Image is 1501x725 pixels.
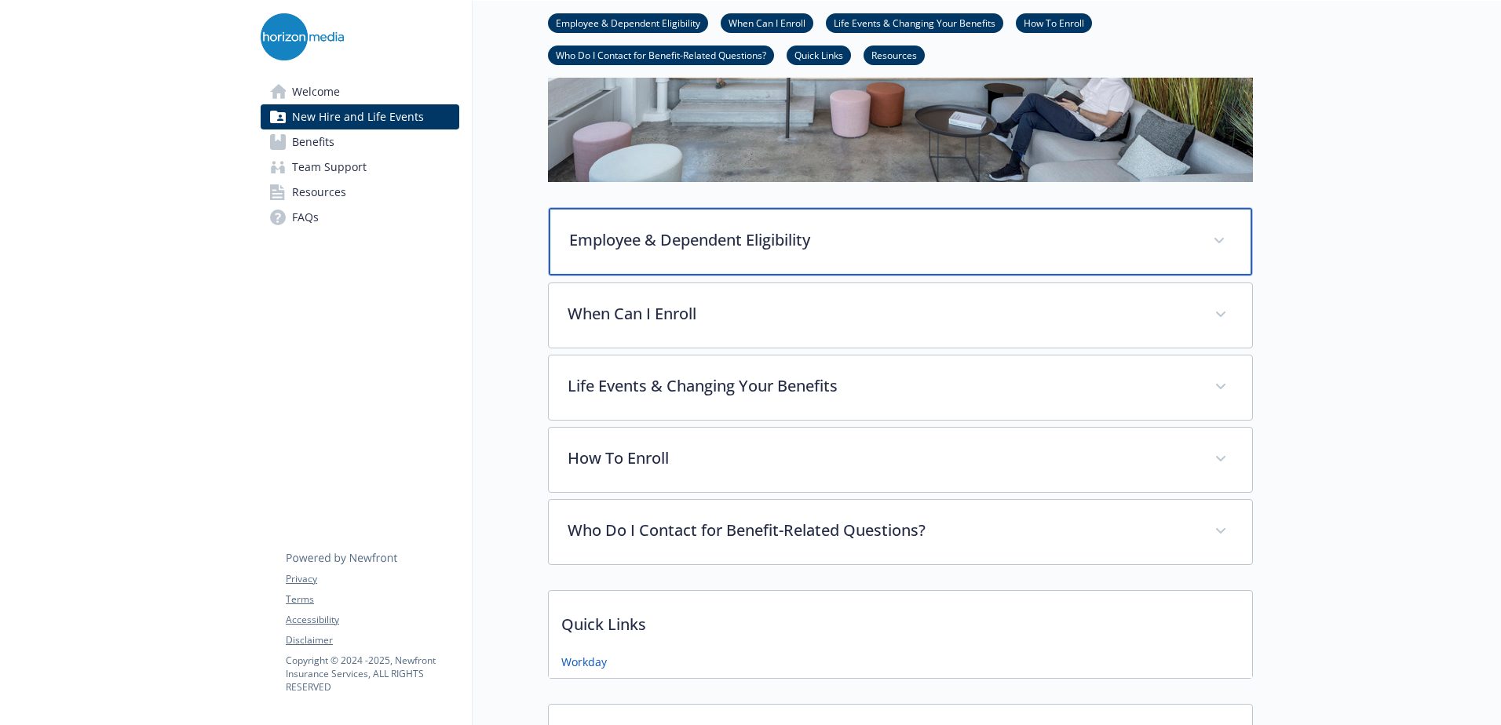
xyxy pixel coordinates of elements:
div: Life Events & Changing Your Benefits [549,355,1252,420]
span: Resources [292,180,346,205]
a: Who Do I Contact for Benefit-Related Questions? [548,47,774,62]
a: New Hire and Life Events [261,104,459,129]
a: Life Events & Changing Your Benefits [826,15,1003,30]
a: Workday [561,654,607,670]
span: Team Support [292,155,367,180]
a: Team Support [261,155,459,180]
a: Quick Links [787,47,851,62]
a: Accessibility [286,613,458,627]
a: Terms [286,592,458,607]
a: Employee & Dependent Eligibility [548,15,708,30]
div: Who Do I Contact for Benefit-Related Questions? [549,500,1252,564]
p: Who Do I Contact for Benefit-Related Questions? [568,519,1196,542]
p: How To Enroll [568,446,1196,470]
a: Welcome [261,79,459,104]
div: Employee & Dependent Eligibility [549,208,1252,275]
a: Benefits [261,129,459,155]
p: Life Events & Changing Your Benefits [568,374,1196,398]
span: Welcome [292,79,340,104]
a: Privacy [286,572,458,586]
p: When Can I Enroll [568,302,1196,326]
a: Disclaimer [286,633,458,647]
p: Employee & Dependent Eligibility [569,228,1194,252]
a: When Can I Enroll [721,15,813,30]
p: Quick Links [549,591,1252,649]
p: Copyright © 2024 - 2025 , Newfront Insurance Services, ALL RIGHTS RESERVED [286,654,458,694]
div: When Can I Enroll [549,283,1252,348]
span: New Hire and Life Events [292,104,424,129]
a: Resources [261,180,459,205]
span: Benefits [292,129,334,155]
a: Resources [864,47,925,62]
span: FAQs [292,205,319,230]
a: FAQs [261,205,459,230]
div: How To Enroll [549,428,1252,492]
a: How To Enroll [1016,15,1092,30]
